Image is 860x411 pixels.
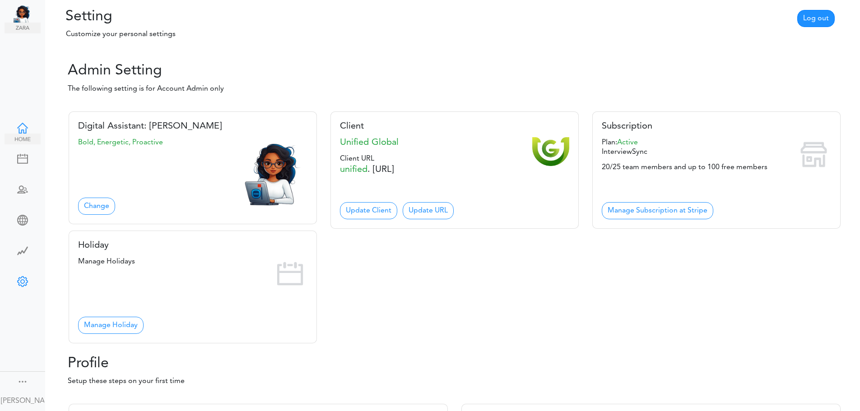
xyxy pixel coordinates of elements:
[340,202,397,219] a: Update Client
[797,10,835,27] a: Log out
[796,137,831,172] img: subscription.png
[69,231,316,343] div: Manage Holidays
[593,112,840,228] div: Plan:
[17,376,28,385] div: Show menu and text
[68,51,853,79] div: Admin Setting
[340,165,367,174] span: unified
[235,137,307,209] img: Zara.png
[78,139,163,146] span: Bold, Energetic, Proactive
[5,153,41,162] div: New Meeting
[52,29,623,40] p: Customize your personal settings
[5,245,41,254] div: Time Saved
[68,376,853,387] p: Setup these steps on your first time
[14,5,41,23] img: Unified Global - Powered by TEAMCAL AI
[273,256,307,291] img: schedule.png
[5,134,41,144] img: Meeting Dashboard
[78,317,144,334] a: Manage Holiday
[17,376,28,389] a: Change side menu
[5,272,41,293] a: Change Settings
[331,112,578,228] div: Client URL
[340,164,569,175] h5: . [URL]
[5,23,41,33] img: zara.png
[1,390,44,410] a: [PERSON_NAME]
[1,396,44,406] div: [PERSON_NAME]
[5,123,41,132] div: Home
[617,139,638,146] span: Days remaining:
[68,344,853,372] div: Profile
[5,276,41,285] div: Change Settings
[5,215,41,224] div: Share Meeting Link
[78,240,307,251] h5: Holiday
[68,83,853,94] p: The following setting is for Account Admin only
[340,121,569,132] h5: Client
[78,121,307,132] h5: Digital Assistant: [PERSON_NAME]
[532,137,569,166] img: GAwuzZVySqreboodt14oBZWIoHtCoEHD6O280HAwYDB8xCFH9ABgVQJKaTpvpg09DFLETjgS8igsLl7O9zDRQJXToMn3F2jDq...
[52,8,310,25] h2: Setting
[602,162,831,173] p: 20/25 team members and up to 100 free members
[602,202,713,219] a: Manage Subscription at Stripe
[78,198,115,215] a: Change
[403,202,454,219] a: Update URL
[602,121,831,132] h5: Subscription
[602,148,831,157] h6: InterviewSync
[340,137,569,148] h5: Unified Global
[5,184,41,193] div: Schedule Team Meeting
